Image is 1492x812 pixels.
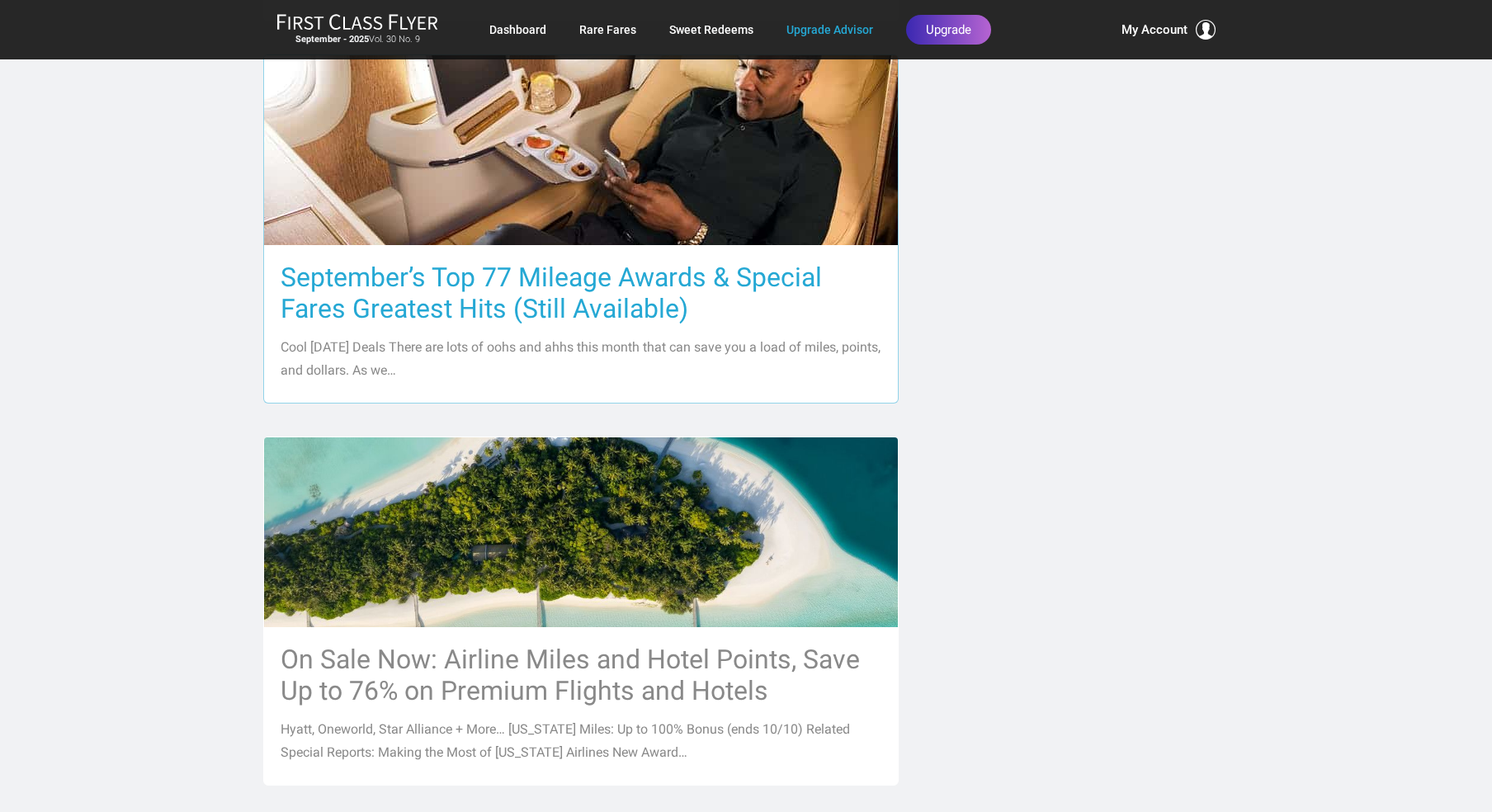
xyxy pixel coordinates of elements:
[281,336,881,382] p: Cool [DATE] Deals There are lots of oohs and ahhs this month that can save you a load of miles, p...
[281,718,881,764] p: Hyatt, Oneworld, Star Alliance + More… [US_STATE] Miles: Up to 100% Bonus (ends 10/10) Related Sp...
[263,54,899,404] a: September’s Top 77 Mileage Awards & Special Fares Greatest Hits (Still Available) Cool [DATE] Dea...
[1121,20,1216,40] button: My Account
[489,15,546,45] a: Dashboard
[906,15,991,45] a: Upgrade
[1121,20,1187,40] span: My Account
[669,15,753,45] a: Sweet Redeems
[786,15,873,45] a: Upgrade Advisor
[276,34,438,45] small: Vol. 30 No. 9
[276,13,438,31] img: First Class Flyer
[295,34,369,45] strong: September - 2025
[263,437,899,786] a: On Sale Now: Airline Miles and Hotel Points, Save Up to 76% on Premium Flights and Hotels Hyatt, ...
[276,13,438,46] a: First Class FlyerSeptember - 2025Vol. 30 No. 9
[579,15,636,45] a: Rare Fares
[281,644,881,706] h3: On Sale Now: Airline Miles and Hotel Points, Save Up to 76% on Premium Flights and Hotels
[281,262,881,324] h3: September’s Top 77 Mileage Awards & Special Fares Greatest Hits (Still Available)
